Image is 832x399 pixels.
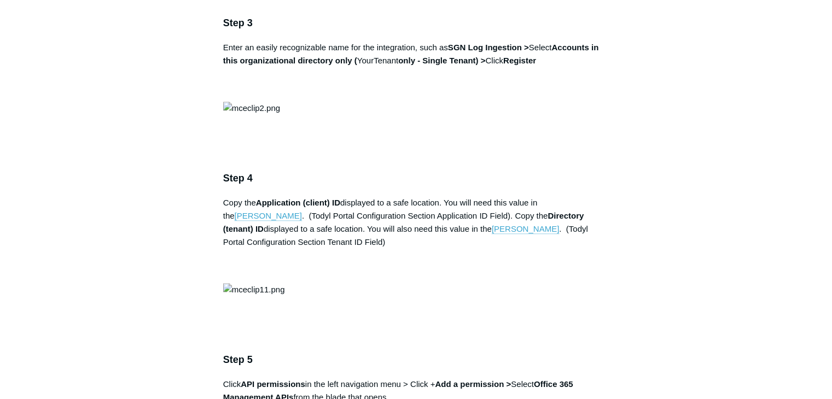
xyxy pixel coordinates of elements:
h3: Step 4 [223,171,609,186]
strong: Application (client) ID [256,198,340,207]
h3: Step 3 [223,15,609,31]
strong: SGN Log Ingestion > [448,43,529,52]
a: [PERSON_NAME] [235,211,302,221]
strong: API permissions [241,379,305,389]
strong: only - Single Tenant) > [398,56,485,65]
h3: Step 5 [223,352,609,368]
p: Enter an easily recognizable name for the integration, such as Select YourTenant Click [223,41,609,93]
strong: Add a permission > [435,379,511,389]
img: mceclip2.png [223,102,280,115]
a: [PERSON_NAME] [492,224,559,234]
strong: Accounts in this organizational directory only ( [223,43,599,65]
strong: Directory (tenant) ID [223,211,584,233]
strong: Register [503,56,536,65]
p: Copy the displayed to a safe location. You will need this value in the . (Todyl Portal Configurat... [223,196,609,275]
img: mceclip11.png [223,283,285,296]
